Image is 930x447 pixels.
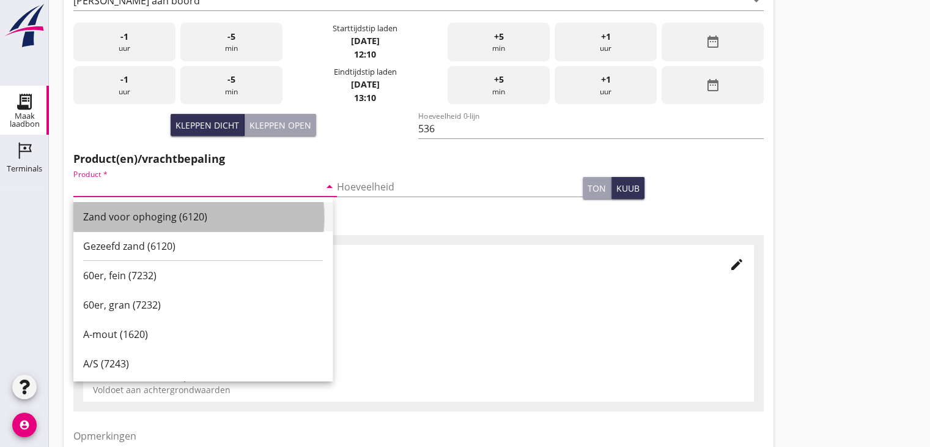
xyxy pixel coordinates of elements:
i: date_range [705,34,720,49]
div: Kleppen dicht [175,119,239,132]
div: Certificaatnummer - Certificaathouder [93,339,744,354]
div: min [448,66,550,105]
div: min [180,66,282,105]
div: Kleppen open [249,119,311,132]
div: BSB [93,266,710,279]
strong: 12:10 [354,48,376,60]
div: uur [555,23,657,61]
button: Kleppen dicht [171,114,245,136]
div: DEME Environmental Beheer B.V. [93,295,744,308]
i: edit [729,257,744,272]
span: +5 [494,73,504,86]
div: Aktenummer [93,310,744,325]
i: date_range [705,78,720,92]
input: Product * [73,177,320,197]
span: +1 [601,30,611,43]
strong: 13:10 [354,92,376,103]
span: -1 [120,30,128,43]
div: min [180,23,282,61]
span: -5 [227,73,235,86]
div: A-mout (1620) [83,327,323,342]
div: 60er, gran (7232) [83,298,323,312]
div: uur [73,23,175,61]
strong: [DATE] [350,78,379,90]
i: account_circle [12,413,37,437]
h2: Certificaten/regelgeving [73,214,764,230]
span: +5 [494,30,504,43]
div: 60er, fein (7232) [83,268,323,283]
div: Voldoet aan achtergrondwaarden [93,383,744,396]
div: Gezeefd zand (6120) [83,239,323,254]
div: kuub [616,182,640,195]
button: Kleppen open [245,114,316,136]
div: Milieukwaliteit - Toepasbaarheid [93,369,744,383]
div: Zand voor ophoging (6120) [83,209,323,224]
div: Eindtijdstip laden [333,66,396,78]
h2: Product(en)/vrachtbepaling [73,151,764,167]
button: ton [583,177,611,199]
img: logo-small.a267ee39.svg [2,3,46,48]
div: ton [588,182,606,195]
strong: [DATE] [350,35,379,47]
span: +1 [601,73,611,86]
div: Vergunninghouder [93,280,744,295]
div: Certificaat [93,251,710,266]
button: kuub [611,177,644,199]
div: A/S (7243) [83,356,323,371]
span: -1 [120,73,128,86]
input: Hoeveelheid [337,177,583,197]
span: -5 [227,30,235,43]
div: Terminals [7,165,42,173]
i: arrow_drop_down [322,179,337,194]
div: Starttijdstip laden [333,23,397,34]
div: ZW-015 - DEME Environmental Beheer B.V. [93,354,744,367]
div: uur [555,66,657,105]
div: 4600000838 [93,325,744,337]
div: uur [73,66,175,105]
input: Hoeveelheid 0-lijn [418,119,763,138]
div: min [448,23,550,61]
